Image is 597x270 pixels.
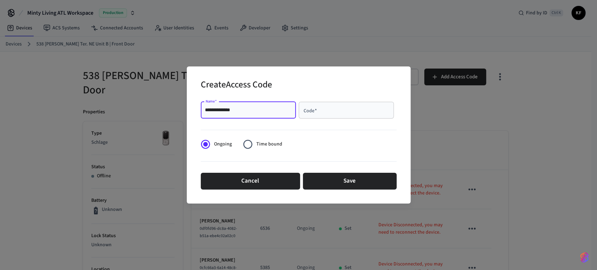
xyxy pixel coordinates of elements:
[256,141,282,148] span: Time bound
[580,252,589,263] img: SeamLogoGradient.69752ec5.svg
[303,173,397,190] button: Save
[214,141,232,148] span: Ongoing
[201,75,272,96] h2: Create Access Code
[201,173,300,190] button: Cancel
[206,99,217,104] label: Name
